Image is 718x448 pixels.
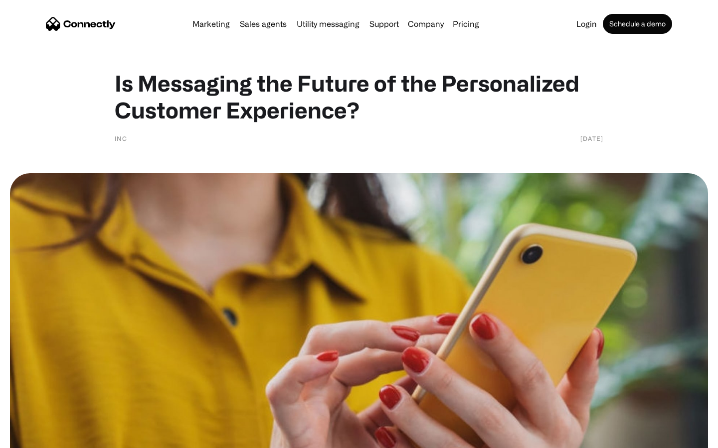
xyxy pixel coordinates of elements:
[365,20,403,28] a: Support
[236,20,291,28] a: Sales agents
[293,20,363,28] a: Utility messaging
[10,431,60,445] aside: Language selected: English
[603,14,672,34] a: Schedule a demo
[449,20,483,28] a: Pricing
[188,20,234,28] a: Marketing
[115,70,603,123] h1: Is Messaging the Future of the Personalized Customer Experience?
[572,20,601,28] a: Login
[115,133,127,143] div: Inc
[408,17,444,31] div: Company
[20,431,60,445] ul: Language list
[580,133,603,143] div: [DATE]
